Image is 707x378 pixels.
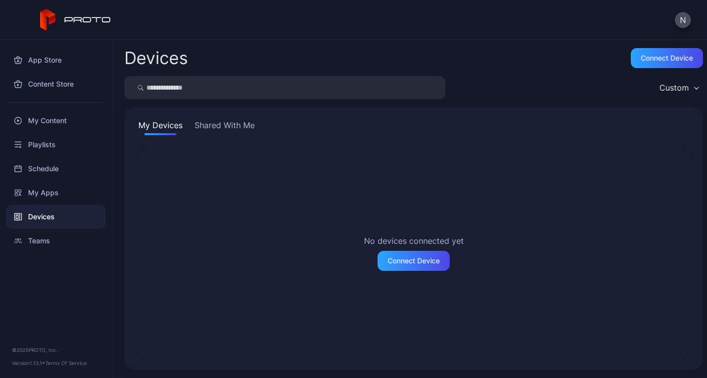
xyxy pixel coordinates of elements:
a: Content Store [6,72,106,96]
a: Teams [6,229,106,253]
a: My Apps [6,181,106,205]
a: Playlists [6,133,106,157]
button: Connect device [631,48,703,68]
a: Devices [6,205,106,229]
a: My Content [6,109,106,133]
div: Connect device [641,54,693,62]
a: Terms Of Service [45,360,87,366]
span: Version 1.13.1 • [12,360,45,366]
a: Schedule [6,157,106,181]
button: My Devices [136,119,185,135]
div: Connect Device [388,257,440,265]
button: Custom [654,76,703,99]
button: Shared With Me [193,119,257,135]
a: App Store [6,48,106,72]
h2: Devices [124,49,188,67]
h2: No devices connected yet [364,235,464,247]
div: Custom [659,83,689,93]
button: N [675,12,691,28]
button: Connect Device [378,251,450,271]
div: © 2025 PROTO, Inc. [12,346,100,354]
